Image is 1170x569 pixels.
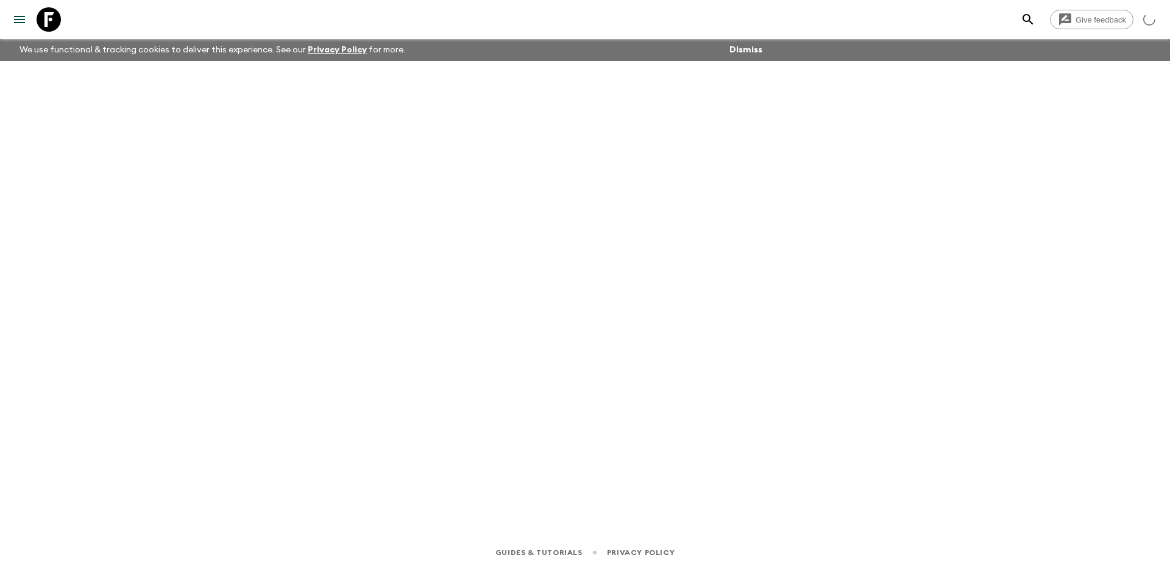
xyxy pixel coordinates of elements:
[308,46,367,54] a: Privacy Policy
[1016,7,1040,32] button: search adventures
[607,546,675,559] a: Privacy Policy
[495,546,583,559] a: Guides & Tutorials
[7,7,32,32] button: menu
[15,39,410,61] p: We use functional & tracking cookies to deliver this experience. See our for more.
[1050,10,1133,29] a: Give feedback
[726,41,765,58] button: Dismiss
[1069,15,1133,24] span: Give feedback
